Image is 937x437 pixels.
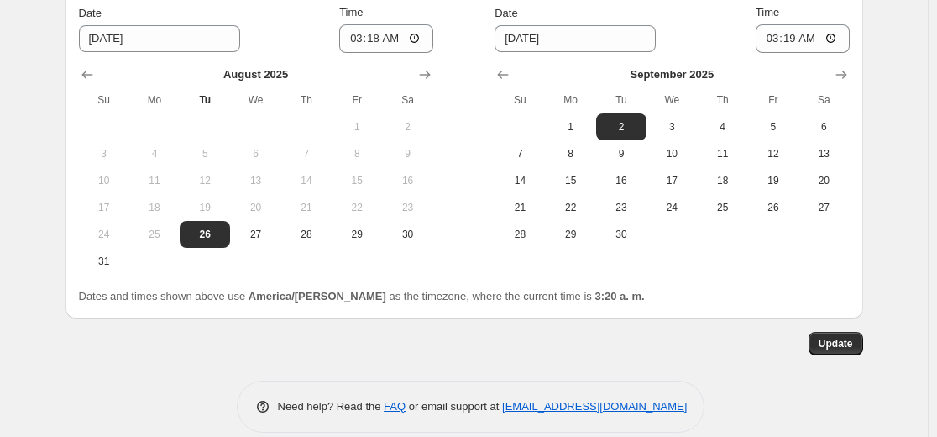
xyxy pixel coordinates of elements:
button: Update [809,332,863,355]
button: Sunday September 28 2025 [495,221,545,248]
span: 26 [186,228,223,241]
span: We [653,93,690,107]
span: Tu [186,93,223,107]
button: Show previous month, July 2025 [76,63,99,87]
button: Sunday August 17 2025 [79,194,129,221]
button: Sunday August 24 2025 [79,221,129,248]
span: 6 [237,147,274,161]
th: Monday [129,87,180,113]
button: Sunday August 31 2025 [79,248,129,275]
span: 4 [136,147,173,161]
button: Saturday August 30 2025 [382,221,432,248]
span: Th [288,93,325,107]
span: 9 [603,147,640,161]
button: Wednesday August 27 2025 [230,221,280,248]
input: 12:00 [339,24,433,53]
span: Time [339,6,363,18]
span: 15 [338,174,375,187]
span: 13 [805,147,842,161]
button: Sunday September 21 2025 [495,194,545,221]
button: Today Tuesday August 26 2025 [180,221,230,248]
button: Thursday September 18 2025 [697,167,747,194]
button: Wednesday September 3 2025 [646,113,697,140]
span: Sa [389,93,426,107]
span: 28 [501,228,538,241]
button: Tuesday September 9 2025 [596,140,646,167]
button: Monday August 18 2025 [129,194,180,221]
span: Su [86,93,123,107]
button: Saturday September 27 2025 [798,194,849,221]
span: 26 [755,201,792,214]
button: Tuesday August 5 2025 [180,140,230,167]
span: 27 [237,228,274,241]
span: Mo [552,93,589,107]
span: 27 [805,201,842,214]
button: Saturday September 20 2025 [798,167,849,194]
span: Update [819,337,853,350]
span: 18 [136,201,173,214]
span: 17 [653,174,690,187]
th: Wednesday [646,87,697,113]
span: Fr [755,93,792,107]
span: 30 [603,228,640,241]
span: 19 [186,201,223,214]
button: Thursday August 28 2025 [281,221,332,248]
span: 22 [552,201,589,214]
button: Tuesday September 2 2025 [596,113,646,140]
span: 7 [501,147,538,161]
button: Monday September 15 2025 [546,167,596,194]
b: America/[PERSON_NAME] [249,290,386,303]
span: 16 [603,174,640,187]
button: Monday August 11 2025 [129,167,180,194]
span: Need help? Read the [278,400,385,413]
span: 29 [338,228,375,241]
span: 23 [603,201,640,214]
span: 25 [136,228,173,241]
span: We [237,93,274,107]
button: Friday September 26 2025 [748,194,798,221]
span: 20 [805,174,842,187]
button: Thursday September 25 2025 [697,194,747,221]
span: 4 [704,120,741,134]
span: 15 [552,174,589,187]
span: 13 [237,174,274,187]
input: 8/26/2025 [79,25,240,52]
button: Tuesday September 16 2025 [596,167,646,194]
span: 21 [288,201,325,214]
span: 3 [86,147,123,161]
span: 23 [389,201,426,214]
button: Monday September 8 2025 [546,140,596,167]
button: Saturday September 6 2025 [798,113,849,140]
button: Friday August 15 2025 [332,167,382,194]
button: Thursday August 21 2025 [281,194,332,221]
span: Date [79,7,102,19]
span: 24 [653,201,690,214]
span: 11 [136,174,173,187]
button: Tuesday August 19 2025 [180,194,230,221]
span: 10 [653,147,690,161]
span: 25 [704,201,741,214]
button: Saturday August 23 2025 [382,194,432,221]
th: Friday [332,87,382,113]
button: Friday August 22 2025 [332,194,382,221]
button: Friday August 29 2025 [332,221,382,248]
th: Saturday [798,87,849,113]
button: Wednesday September 24 2025 [646,194,697,221]
button: Wednesday August 20 2025 [230,194,280,221]
span: 18 [704,174,741,187]
button: Monday September 29 2025 [546,221,596,248]
span: 7 [288,147,325,161]
span: 12 [755,147,792,161]
button: Monday August 4 2025 [129,140,180,167]
span: 11 [704,147,741,161]
button: Friday August 1 2025 [332,113,382,140]
button: Monday September 1 2025 [546,113,596,140]
button: Show previous month, August 2025 [491,63,515,87]
span: 9 [389,147,426,161]
button: Friday August 8 2025 [332,140,382,167]
span: 31 [86,255,123,268]
button: Monday August 25 2025 [129,221,180,248]
span: 16 [389,174,426,187]
span: 8 [338,147,375,161]
button: Saturday August 2 2025 [382,113,432,140]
